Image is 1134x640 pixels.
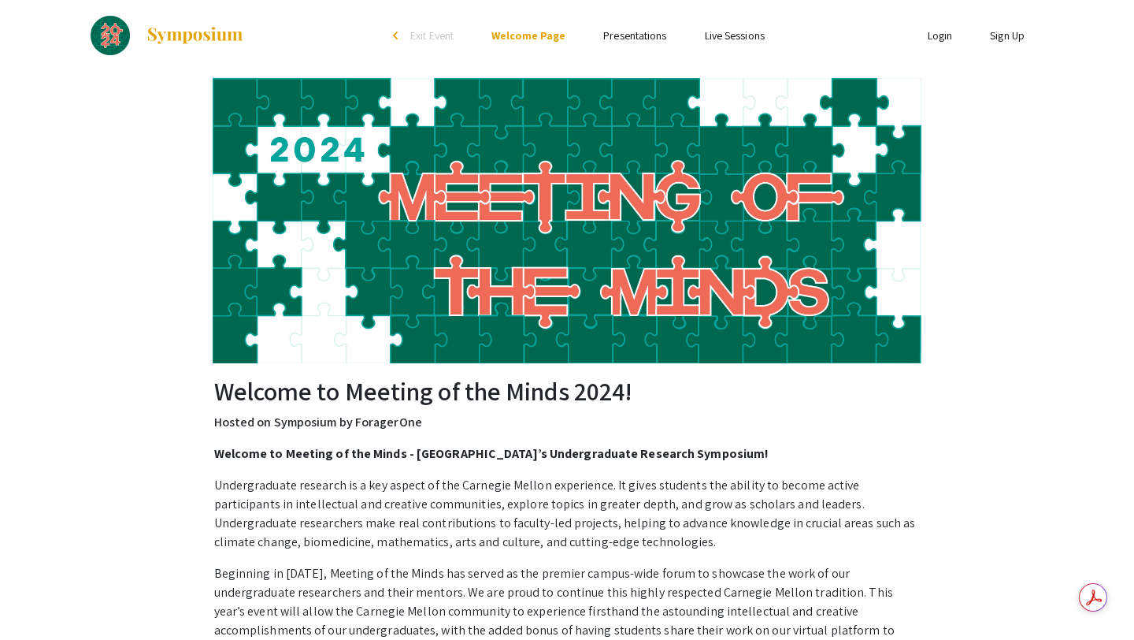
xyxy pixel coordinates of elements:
[214,376,921,406] h2: Welcome to Meeting of the Minds 2024!
[928,28,953,43] a: Login
[393,31,402,40] div: arrow_back_ios
[214,445,769,462] strong: Welcome to Meeting of the Minds - [GEOGRAPHIC_DATA]’s Undergraduate Research Symposium!
[146,26,244,45] img: Symposium by ForagerOne
[213,77,921,363] img: Meeting of the Minds 2024
[214,413,921,432] p: Hosted on Symposium by ForagerOne
[91,16,130,55] img: Meeting of the Minds 2024
[603,28,666,43] a: Presentations
[491,28,565,43] a: Welcome Page
[91,16,244,55] a: Meeting of the Minds 2024
[705,28,765,43] a: Live Sessions
[214,476,921,552] p: Undergraduate research is a key aspect of the Carnegie Mellon experience. It gives students the a...
[990,28,1025,43] a: Sign Up
[410,28,454,43] span: Exit Event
